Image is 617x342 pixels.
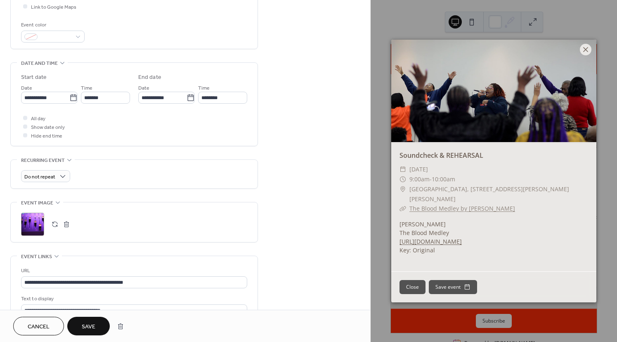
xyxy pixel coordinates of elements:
div: URL [21,266,246,275]
span: Date [138,84,149,93]
span: Date [21,84,32,93]
span: 10:00am [432,175,455,183]
span: - [430,175,432,183]
div: ​ [400,174,406,184]
button: Cancel [13,317,64,335]
div: End date [138,73,161,82]
a: Soundcheck & REHEARSAL [400,151,483,160]
span: Time [81,84,92,93]
span: Show date only [31,123,65,132]
span: Link to Google Maps [31,3,76,12]
span: 9:00am [409,175,430,183]
div: Event color [21,21,83,29]
span: [GEOGRAPHIC_DATA], [STREET_ADDRESS][PERSON_NAME][PERSON_NAME] [409,184,588,204]
button: Save [67,317,110,335]
span: Cancel [28,323,50,331]
button: Close [400,280,426,294]
span: Save [82,323,95,331]
span: Event links [21,252,52,261]
span: Date and time [21,59,58,68]
a: The Blood Medley by [PERSON_NAME] [409,204,515,212]
span: Event image [21,199,53,207]
span: [DATE] [409,164,428,174]
div: Start date [21,73,47,82]
span: Time [198,84,210,93]
span: All day [31,114,45,123]
div: ; [21,213,44,236]
span: Do not repeat [24,172,55,182]
div: Text to display [21,294,246,303]
div: ​ [400,204,406,214]
div: [PERSON_NAME] The Blood Medley Key: Original [391,220,596,263]
div: ​ [400,164,406,174]
span: Recurring event [21,156,65,165]
span: Hide end time [31,132,62,140]
a: [URL][DOMAIN_NAME] [400,237,462,245]
button: Save event [429,280,477,294]
div: ​ [400,184,406,194]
